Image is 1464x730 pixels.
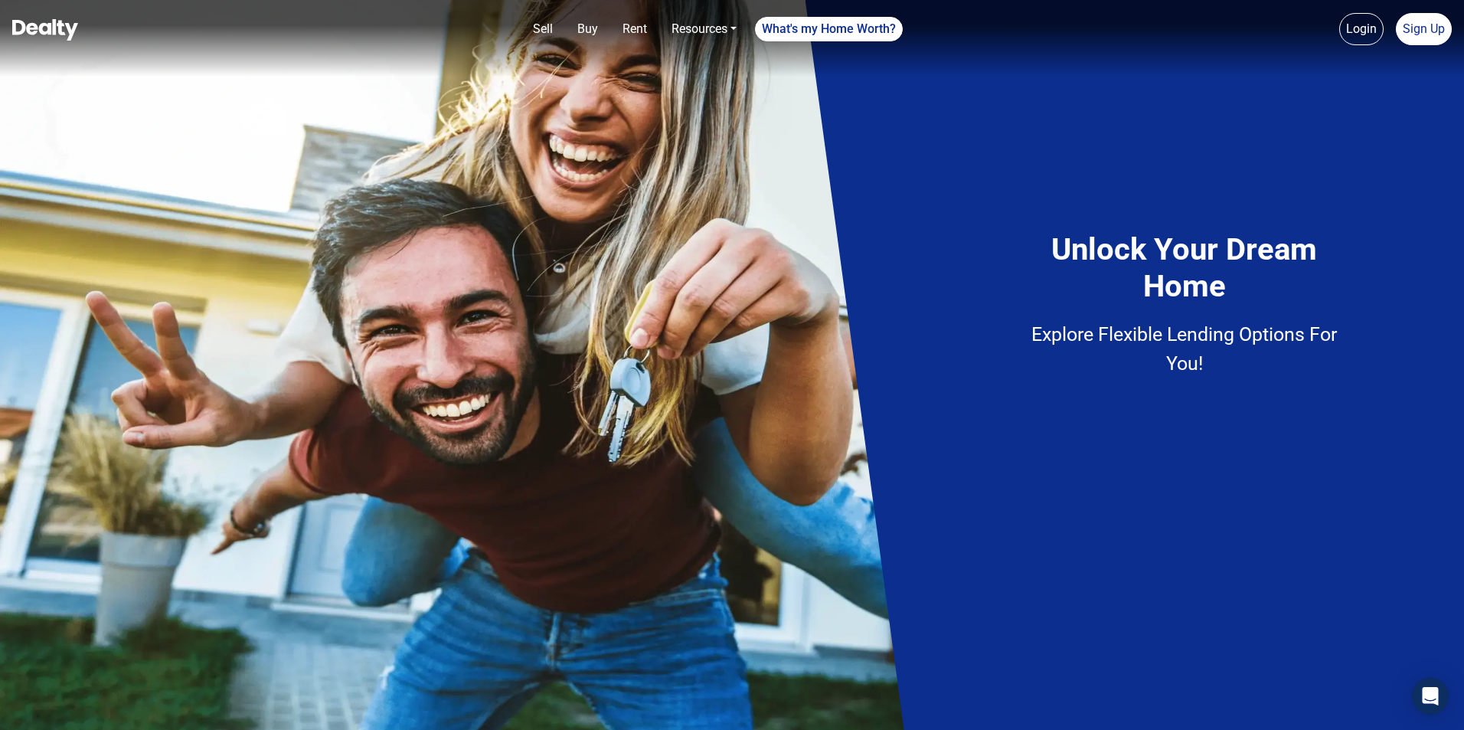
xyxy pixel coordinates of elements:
[1012,320,1357,378] p: Explore Flexible Lending Options For You!
[12,19,78,41] img: Dealty - Buy, Sell & Rent Homes
[571,14,604,44] a: Buy
[527,14,559,44] a: Sell
[755,17,903,41] a: What's my Home Worth?
[665,14,743,44] a: Resources
[616,14,653,44] a: Rent
[1412,678,1449,715] div: Open Intercom Messenger
[1396,13,1452,45] a: Sign Up
[1339,13,1384,45] a: Login
[1012,231,1357,305] h4: Unlock Your Dream Home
